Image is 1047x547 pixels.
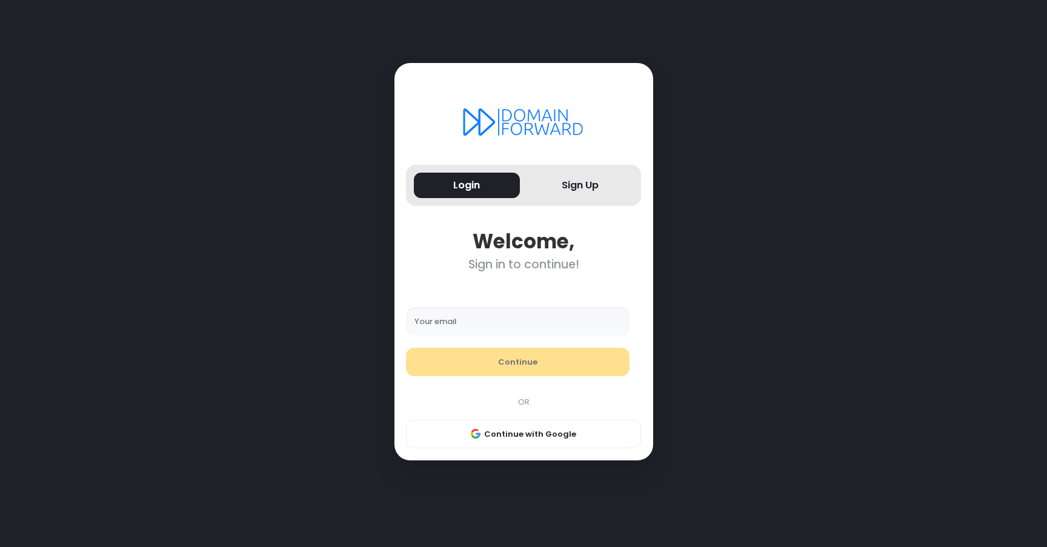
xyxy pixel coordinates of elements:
div: OR [400,396,647,408]
div: Sign in to continue! [406,257,641,271]
div: Welcome, [406,230,641,253]
button: Login [414,173,520,199]
button: Sign Up [528,173,634,199]
button: Continue with Google [406,420,641,449]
